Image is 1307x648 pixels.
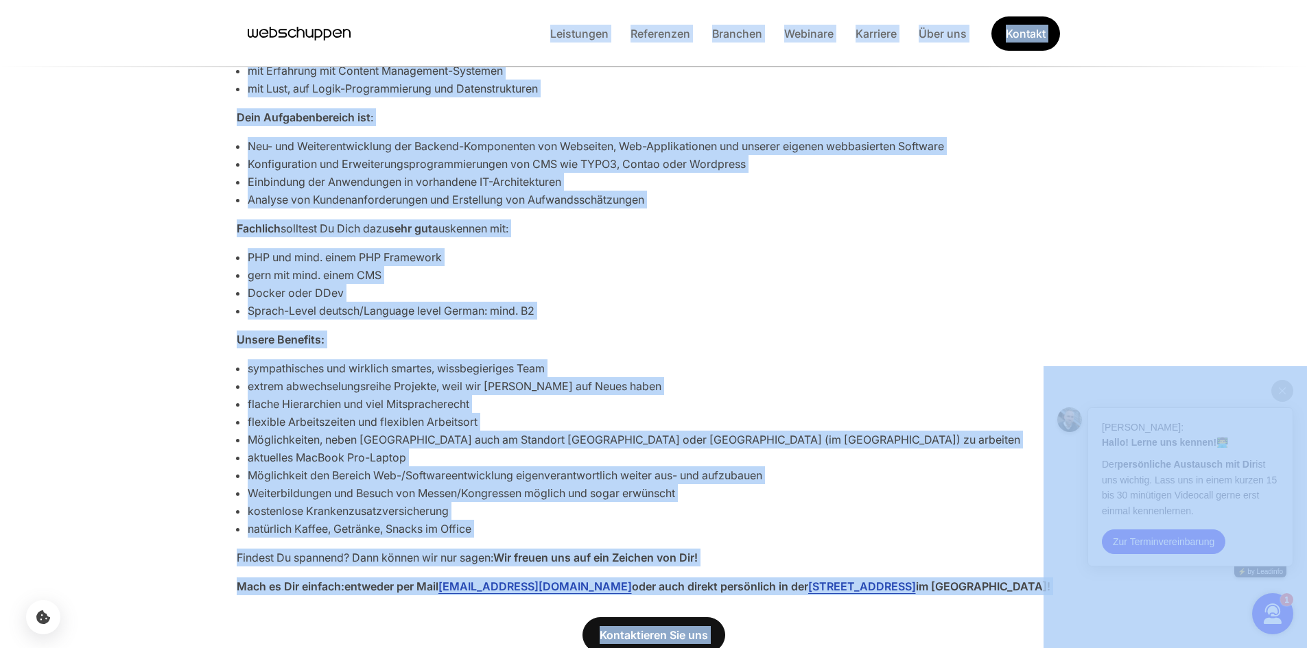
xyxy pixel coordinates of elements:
li: Neu- und Weiterentwicklung der Backend-Komponenten von Webseiten, Web-Applikationen und unserer e... [248,137,1071,155]
strong: entweder per Mail oder auch direkt persönlich in der im [GEOGRAPHIC_DATA]! [237,579,1050,593]
p: 👨‍💻 [58,69,235,84]
li: gern mit mind. einem CMS [248,266,1071,284]
button: Cookie-Einstellungen öffnen [26,600,60,634]
a: Referenzen [620,27,701,40]
a: Get Started [991,16,1060,51]
li: sympathisches und wirklich smartes, wissbegieriges Team [248,359,1071,377]
p: Findest Du spannend? Dann können wir nur sagen: [237,549,1071,566]
li: kostenlose Krankenzusatzversicherung [248,502,1071,520]
li: flexible Arbeitszeiten und flexiblen Arbeitsort [248,413,1071,431]
li: Einbindung der Anwendungen in vorhandene IT-Architekturen [248,173,1071,191]
li: mit Erfahrung mit Content Management-Systemen [248,62,1071,80]
p: solltest Du Dich dazu auskennen mit: [237,219,1071,237]
a: ⚡️ by Leadinfo [191,200,244,211]
li: extrem abwechselungsreihe Projekte, weil wir [PERSON_NAME] auf Neues haben [248,377,1071,395]
li: Docker oder DDev [248,284,1071,302]
a: Hauptseite besuchen [248,23,351,44]
a: Über uns [908,27,978,40]
p: : [237,108,1071,126]
li: aktuelles MacBook Pro-Laptop [248,448,1071,466]
strong: Dein Aufgabenbereich ist [237,110,370,124]
a: [STREET_ADDRESS] [808,579,916,593]
a: Karriere [845,27,908,40]
li: Möglichkeit den Bereich Web-/Softwareentwicklung eigenverantwortlich weiter aus- und aufzubauen [248,466,1071,484]
a: Leistungen [539,27,620,40]
li: Möglichkeiten, neben [GEOGRAPHIC_DATA] auch am Standort [GEOGRAPHIC_DATA] oder [GEOGRAPHIC_DATA] ... [248,431,1071,448]
p: Der ist uns wichtig. Lass uns in einem kurzen 15 bis 30 minütigen Videocall gerne erst einmal ken... [58,91,235,152]
a: Webinare [773,27,845,40]
span: 1 [241,229,246,239]
strong: persönliche Austausch mit Dir [74,93,213,104]
strong: sehr gut [388,221,432,235]
li: mit Lust, auf Logik-Programmierung und Datenstrukturen [248,80,1071,97]
li: PHP und mind. einem PHP Framework [248,248,1071,266]
p: [PERSON_NAME]: [58,53,235,69]
li: flache Hierarchien und viel Mitspracherecht [248,395,1071,413]
strong: Hallo! Lerne uns kennen! [58,71,173,82]
li: Weiterbildungen und Besuch von Messen/Kongressen möglich und sogar erwünscht [248,484,1071,502]
a: Branchen [701,27,773,40]
li: natürlich Kaffee, Getränke, Snacks im Office [248,520,1071,538]
strong: Wir freuen uns auf ein Zeichen von Dir! [493,551,698,564]
button: Zur Terminvereinbarung [58,163,182,188]
strong: Mach es Dir einfach: [237,579,344,593]
li: Sprach-Level deutsch/Language level German: mind. B2 [248,302,1071,320]
li: Analyse von Kundenanforderungen und Erstellung von Aufwandsschätzungen [248,191,1071,208]
li: Konfiguration und Erweiterungsprogrammierungen von CMS wie TYPO3, Contao oder Wordpress [248,155,1071,173]
strong: Unsere Benefits: [237,333,325,346]
strong: Fachlich [237,221,281,235]
a: [EMAIL_ADDRESS][DOMAIN_NAME] [438,579,632,593]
